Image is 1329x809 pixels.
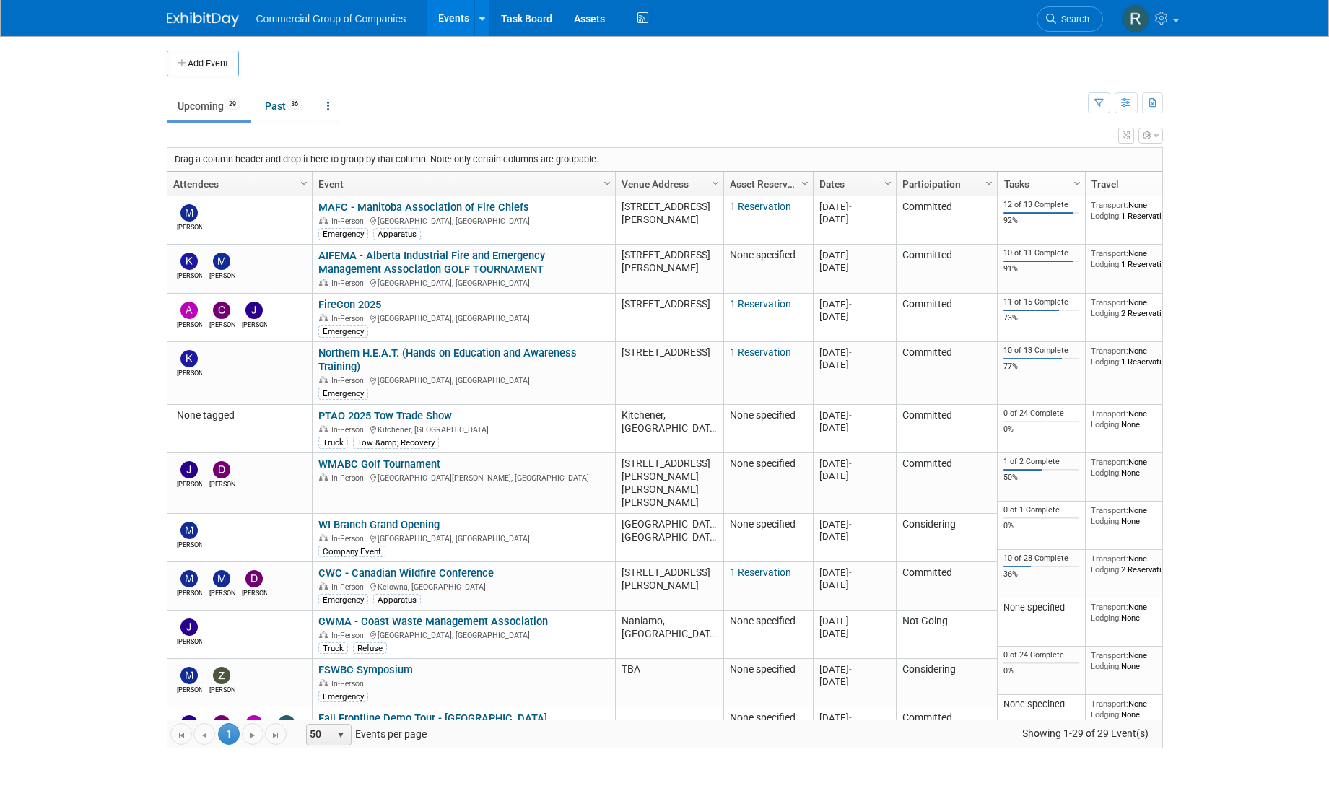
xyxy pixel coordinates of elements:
[1091,699,1195,720] div: None None
[615,611,723,659] td: Naniamo, [GEOGRAPHIC_DATA]
[331,473,368,483] span: In-Person
[615,659,723,707] td: TBA
[318,532,609,544] div: [GEOGRAPHIC_DATA], [GEOGRAPHIC_DATA]
[318,374,609,386] div: [GEOGRAPHIC_DATA], [GEOGRAPHIC_DATA]
[1004,172,1076,196] a: Tasks
[318,172,606,196] a: Event
[225,99,240,110] span: 29
[799,178,811,189] span: Column Settings
[180,570,198,587] img: Mike Feduniw
[167,51,239,76] button: Add Event
[318,325,368,337] div: Emergency
[1003,346,1079,356] div: 10 of 13 Complete
[180,522,198,539] img: Mitch Mesenchuk
[730,409,796,421] span: None specified
[1071,178,1083,189] span: Column Settings
[319,376,328,383] img: In-Person Event
[318,518,440,531] a: WI Branch Grand Opening
[896,611,997,659] td: Not Going
[1003,408,1079,419] div: 0 of 24 Complete
[1122,5,1149,32] img: Rod Leland
[849,347,852,358] span: -
[615,562,723,611] td: [STREET_ADDRESS][PERSON_NAME]
[1091,408,1195,429] div: None None
[319,217,328,224] img: In-Person Event
[318,298,381,311] a: FireCon 2025
[819,458,889,470] div: [DATE]
[175,730,187,741] span: Go to the first page
[730,298,791,310] a: 1 Reservation
[318,594,368,605] div: Emergency
[819,172,886,196] a: Dates
[1003,362,1079,372] div: 77%
[819,530,889,543] div: [DATE]
[710,178,721,189] span: Column Settings
[318,388,368,399] div: Emergency
[819,663,889,675] div: [DATE]
[819,409,889,421] div: [DATE]
[1091,457,1195,478] div: None None
[1003,216,1079,226] div: 92%
[167,12,239,27] img: ExhibitDay
[318,691,368,702] div: Emergency
[819,298,889,310] div: [DATE]
[849,410,852,421] span: -
[730,663,796,675] span: None specified
[242,587,267,598] div: Darren Daviduck
[278,715,295,733] img: Richard Gale
[173,409,305,422] div: None tagged
[319,534,328,541] img: In-Person Event
[318,228,368,240] div: Emergency
[1091,357,1121,367] span: Lodging:
[318,458,440,471] a: WMABC Golf Tournament
[896,707,997,748] td: Committed
[180,350,198,367] img: Kelly Mayhew
[1003,248,1079,258] div: 10 of 11 Complete
[242,319,267,330] div: Jamie Zimmerman
[1091,505,1128,515] span: Transport:
[1003,521,1079,531] div: 0%
[177,636,202,647] div: Jason Fast
[318,437,348,448] div: Truck
[615,514,723,562] td: [GEOGRAPHIC_DATA], [GEOGRAPHIC_DATA]
[1091,211,1121,221] span: Lodging:
[730,201,791,212] a: 1 Reservation
[983,178,995,189] span: Column Settings
[177,684,202,695] div: Mike Thomson
[896,245,997,294] td: Committed
[353,437,439,448] div: Tow &amp; Recovery
[298,178,310,189] span: Column Settings
[245,302,263,319] img: Jamie Zimmerman
[615,453,723,514] td: [STREET_ADDRESS][PERSON_NAME][PERSON_NAME][PERSON_NAME]
[247,730,258,741] span: Go to the next page
[180,302,198,319] img: Alexander Cafovski
[819,421,889,434] div: [DATE]
[849,664,852,675] span: -
[213,570,230,587] img: Mike Thomson
[1003,569,1079,580] div: 36%
[1091,297,1128,307] span: Transport:
[193,723,215,745] a: Go to the previous page
[896,294,997,342] td: Committed
[896,562,997,611] td: Committed
[265,723,287,745] a: Go to the last page
[902,172,988,196] a: Participation
[615,245,723,294] td: [STREET_ADDRESS][PERSON_NAME]
[849,519,852,530] span: -
[1091,650,1195,671] div: None None
[1056,14,1089,25] span: Search
[849,712,852,723] span: -
[819,201,889,213] div: [DATE]
[218,723,240,745] span: 1
[254,92,313,120] a: Past36
[331,582,368,592] span: In-Person
[849,458,852,469] span: -
[167,92,251,120] a: Upcoming29
[180,253,198,270] img: Kelly Mayhew
[177,478,202,489] div: Jason Fast
[1091,699,1128,709] span: Transport:
[319,279,328,286] img: In-Person Event
[173,172,302,196] a: Attendees
[177,270,202,281] div: Kelly Mayhew
[1091,259,1121,269] span: Lodging:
